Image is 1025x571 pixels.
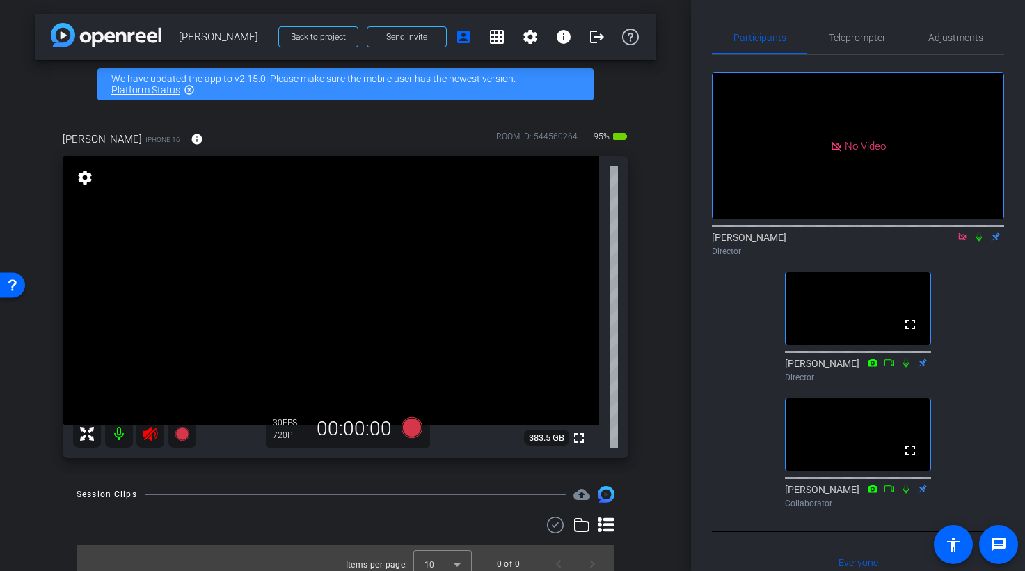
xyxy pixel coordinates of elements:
img: app-logo [51,23,161,47]
a: Platform Status [111,84,180,95]
mat-icon: fullscreen [902,442,919,459]
mat-icon: grid_on [488,29,505,45]
div: Director [785,371,931,384]
span: Destinations for your clips [573,486,590,503]
img: Session clips [598,486,614,503]
button: Send invite [367,26,447,47]
span: [PERSON_NAME] [63,132,142,147]
div: 30 [273,417,308,428]
span: Back to project [291,32,346,42]
mat-icon: account_box [455,29,472,45]
mat-icon: settings [75,169,95,186]
div: 720P [273,430,308,441]
mat-icon: message [990,536,1007,553]
mat-icon: fullscreen [902,316,919,333]
div: Director [712,245,1004,258]
mat-icon: cloud_upload [573,486,590,503]
mat-icon: settings [522,29,539,45]
div: ROOM ID: 544560264 [496,130,578,150]
mat-icon: info [555,29,572,45]
span: Participants [733,33,786,42]
mat-icon: battery_std [612,128,628,145]
div: Session Clips [77,487,137,501]
span: 383.5 GB [524,430,569,446]
mat-icon: logout [589,29,605,45]
button: Back to project [278,26,358,47]
mat-icon: fullscreen [571,430,587,446]
div: [PERSON_NAME] [785,483,931,510]
span: No Video [845,139,886,152]
div: [PERSON_NAME] [785,357,931,384]
div: 0 of 0 [497,557,520,571]
div: [PERSON_NAME] [712,230,1004,258]
div: Collaborator [785,497,931,510]
span: FPS [283,418,297,428]
span: [PERSON_NAME] [179,23,270,51]
mat-icon: accessibility [945,536,962,553]
mat-icon: info [191,133,203,146]
div: 00:00:00 [308,417,401,441]
span: iPhone 16 [145,134,180,145]
span: Teleprompter [829,33,886,42]
span: Everyone [839,558,878,568]
span: Send invite [386,31,427,42]
span: Adjustments [928,33,983,42]
div: We have updated the app to v2.15.0. Please make sure the mobile user has the newest version. [97,68,594,100]
mat-icon: highlight_off [184,84,195,95]
span: 95% [591,125,612,148]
